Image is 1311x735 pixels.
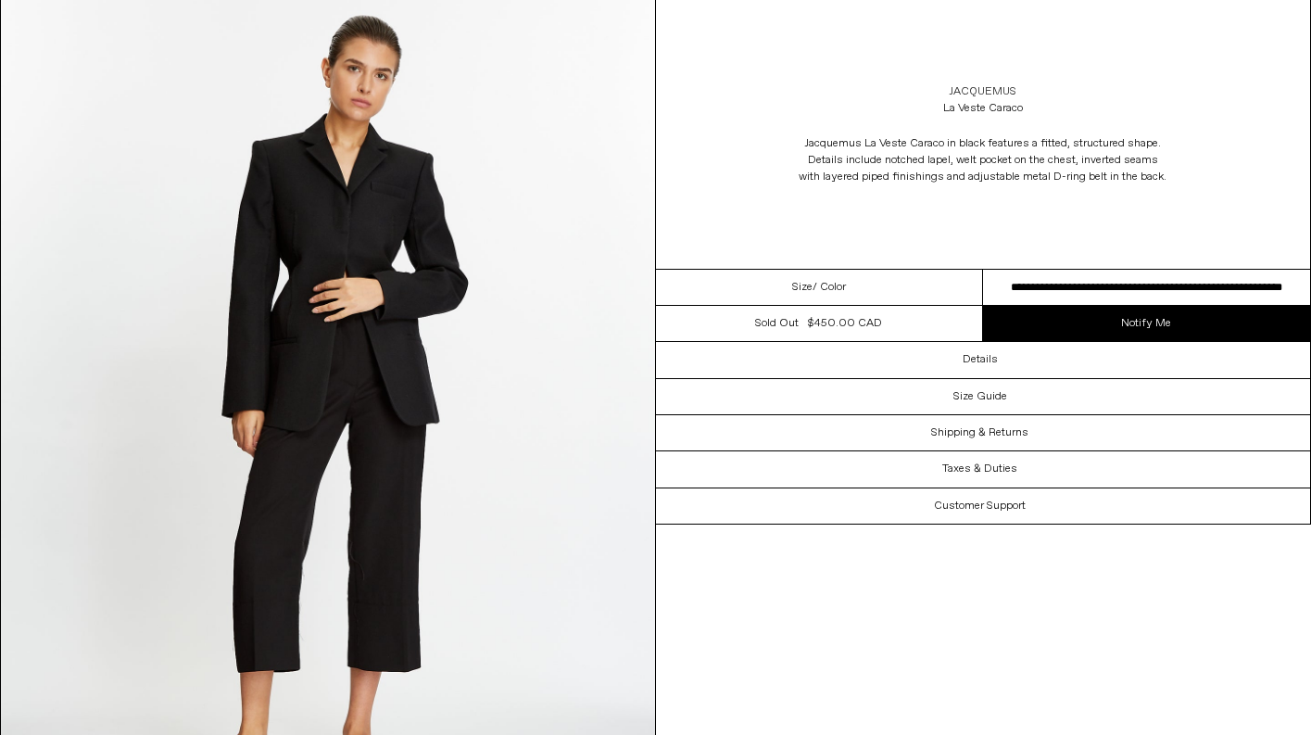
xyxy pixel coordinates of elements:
span: Jacquemus La Veste Caraco in black features a fitted, structured shape. Details include notched l... [798,135,1168,185]
h3: Details [963,353,998,366]
span: / Color [813,279,846,296]
h3: Customer Support [934,500,1026,513]
a: Jacquemus [949,83,1016,100]
div: $450.00 CAD [808,315,882,332]
h3: Shipping & Returns [931,426,1028,439]
h3: Taxes & Duties [942,463,1017,475]
div: La Veste Caraco [943,100,1023,117]
span: Size [792,279,813,296]
h3: Size Guide [953,390,1007,403]
div: Sold out [755,315,799,332]
a: Notify Me [983,306,1310,341]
